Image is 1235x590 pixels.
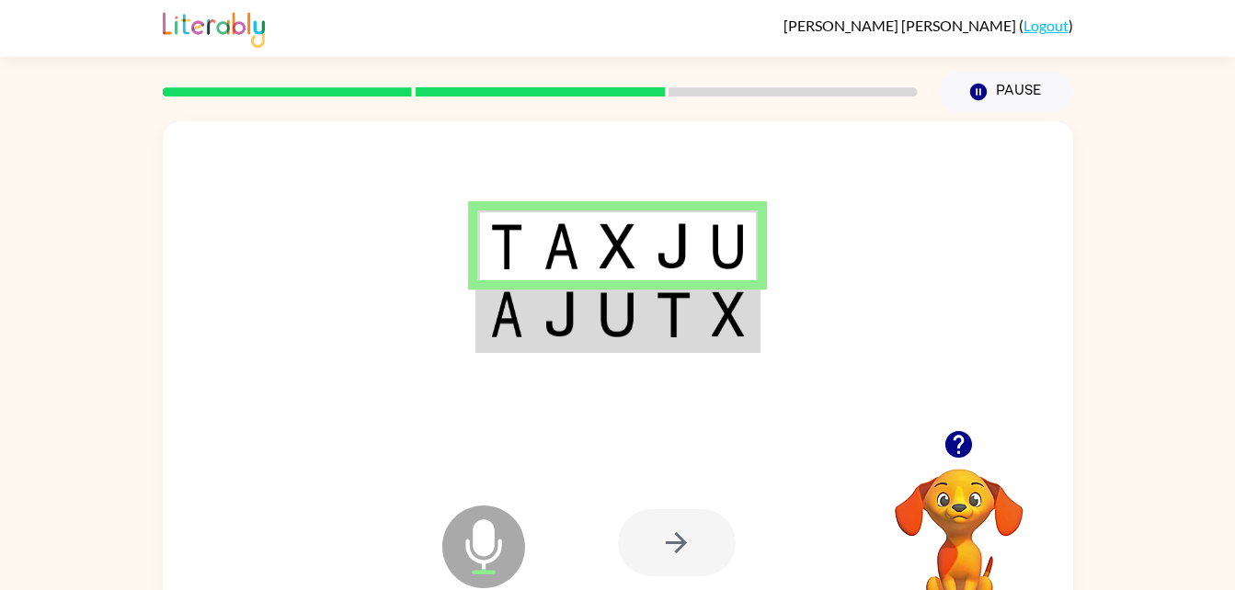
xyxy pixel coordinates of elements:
button: Pause [940,71,1073,113]
img: a [543,223,578,269]
span: [PERSON_NAME] [PERSON_NAME] [783,17,1019,34]
img: t [490,223,523,269]
img: j [543,291,578,337]
img: u [712,223,745,269]
img: x [600,223,635,269]
img: u [600,291,635,337]
a: Logout [1023,17,1069,34]
img: a [490,291,523,337]
img: j [656,223,691,269]
img: x [712,291,745,337]
img: t [656,291,691,337]
div: ( ) [783,17,1073,34]
img: Literably [163,7,265,48]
